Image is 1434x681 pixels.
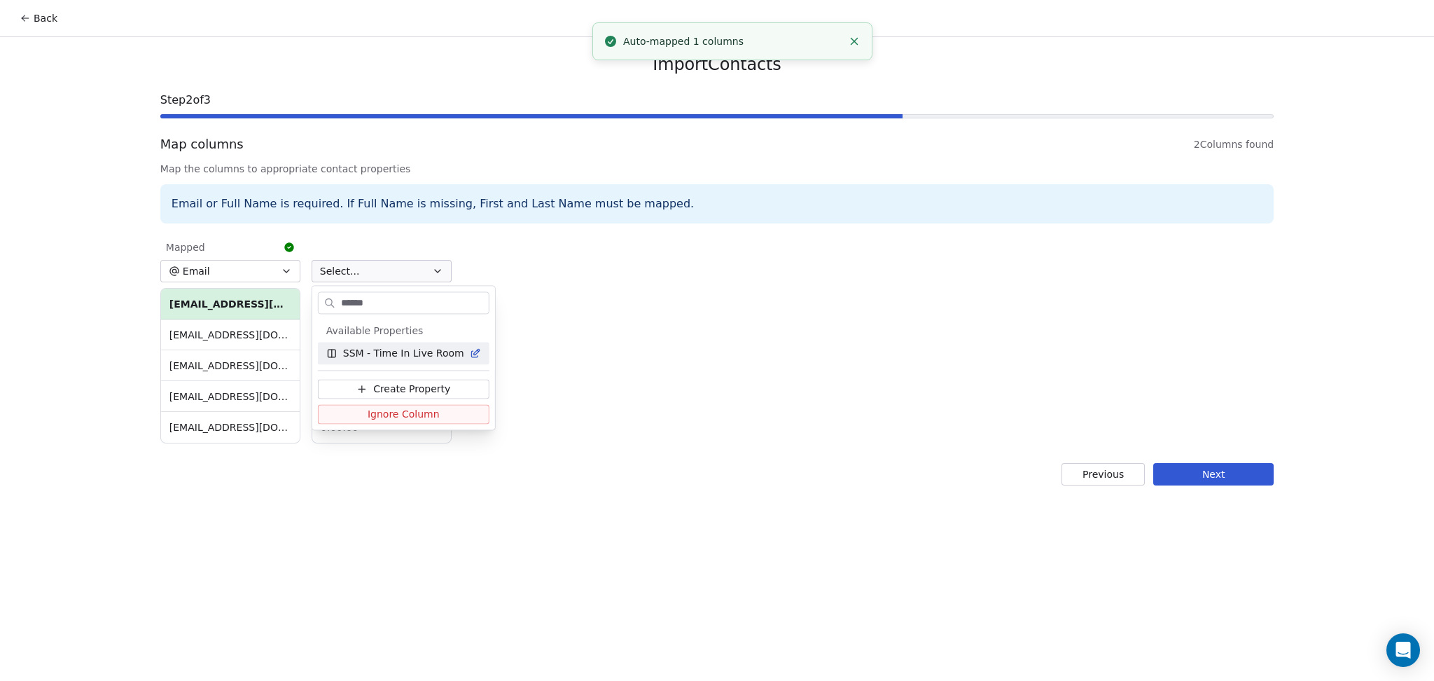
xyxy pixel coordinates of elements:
[318,379,489,399] button: Create Property
[318,319,489,364] div: Suggestions
[623,34,842,49] div: Auto-mapped 1 columns
[326,324,424,338] span: Available Properties
[845,32,863,50] button: Close toast
[318,404,489,424] button: Ignore Column
[373,382,450,396] span: Create Property
[343,346,464,360] span: SSM - Time In Live Room
[368,407,440,421] span: Ignore Column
